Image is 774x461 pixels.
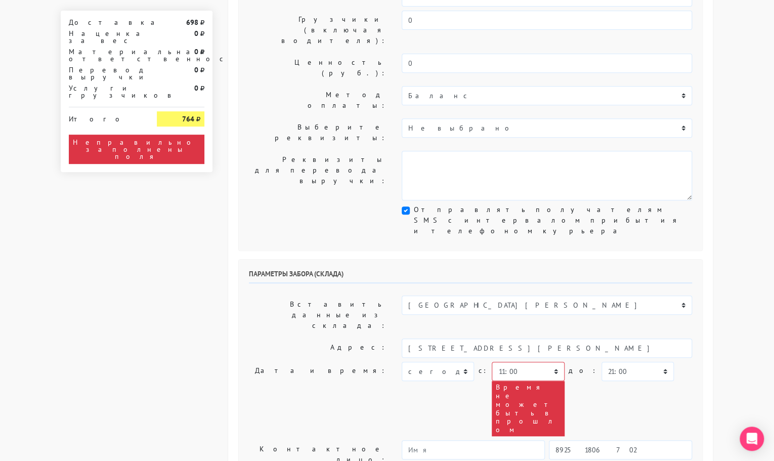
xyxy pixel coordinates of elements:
strong: 0 [194,47,198,56]
label: Метод оплаты: [241,86,394,114]
label: c: [478,362,488,380]
input: Имя [402,440,545,459]
label: Реквизиты для перевода выручки: [241,151,394,200]
label: Дата и время: [241,362,394,436]
div: Наценка за вес [61,30,149,44]
div: Материальная ответственность [61,48,149,62]
div: Итого [69,111,142,122]
div: Время не может быть в прошлом [492,381,564,436]
strong: 0 [194,65,198,74]
div: Перевод выручки [61,66,149,80]
strong: 0 [194,29,198,38]
div: Open Intercom Messenger [740,427,764,451]
div: Услуги грузчиков [61,85,149,99]
strong: 764 [182,114,194,123]
div: Неправильно заполнены поля [69,135,204,164]
label: до: [569,362,597,380]
label: Адрес: [241,339,394,358]
label: Выберите реквизиты: [241,118,394,147]
strong: 698 [186,18,198,27]
strong: 0 [194,83,198,93]
label: Ценность (руб.): [241,54,394,82]
label: Отправлять получателям SMS с интервалом прибытия и телефоном курьера [414,204,692,236]
label: Грузчики (включая водителя): [241,11,394,50]
div: Доставка [61,19,149,26]
input: Телефон [549,440,692,459]
h6: Параметры забора (склада) [249,270,692,283]
label: Вставить данные из склада: [241,296,394,334]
